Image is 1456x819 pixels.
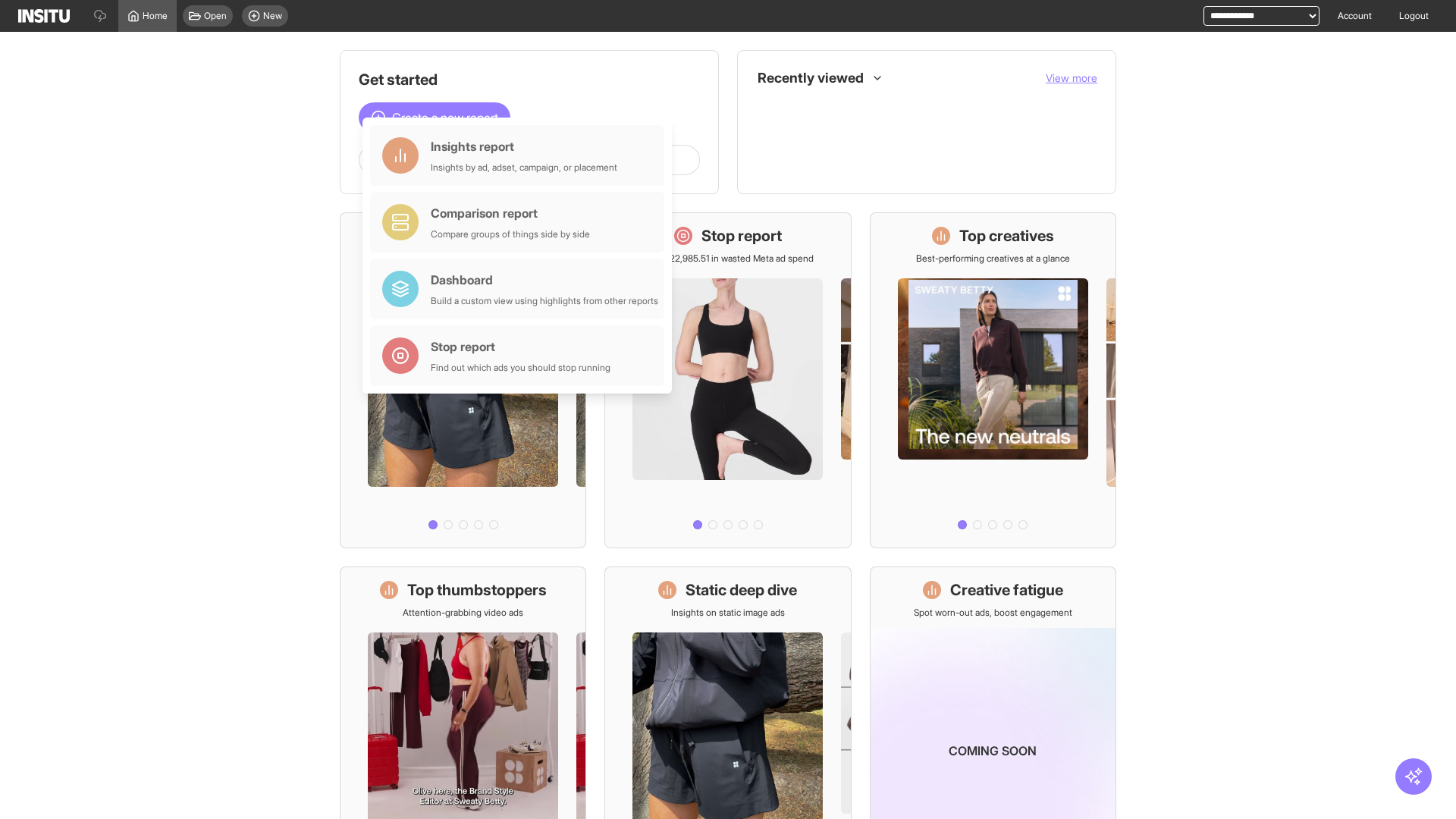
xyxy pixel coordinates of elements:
[789,136,1085,148] span: TikTok Ads
[1046,71,1097,84] span: View more
[671,607,785,619] p: Insights on static image ads
[686,579,797,601] h1: Static deep dive
[870,212,1116,548] a: Top creativesBest-performing creatives at a glance
[642,253,814,265] p: Save £22,985.51 in wasted Meta ad spend
[407,579,547,601] h1: Top thumbstoppers
[959,225,1054,246] h1: Top creatives
[18,9,70,23] img: Logo
[263,10,282,22] span: New
[762,133,780,151] div: Insights
[204,10,227,22] span: Open
[431,228,590,240] div: Compare groups of things side by side
[604,212,851,548] a: Stop reportSave £22,985.51 in wasted Meta ad spend
[143,10,168,22] span: Home
[431,271,658,289] div: Dashboard
[431,337,610,356] div: Stop report
[431,137,617,155] div: Insights report
[789,136,833,148] span: TikTok Ads
[403,607,523,619] p: Attention-grabbing video ads
[431,162,617,174] div: Insights by ad, adset, campaign, or placement
[431,204,590,222] div: Comparison report
[392,108,498,127] span: Create a new report
[359,102,510,133] button: Create a new report
[701,225,782,246] h1: Stop report
[340,212,586,548] a: What's live nowSee all active ads instantly
[1046,71,1097,86] button: View more
[762,99,780,118] div: Insights
[789,102,837,115] span: Placements
[789,102,1085,115] span: Placements
[359,69,700,90] h1: Get started
[431,362,610,374] div: Find out which ads you should stop running
[916,253,1070,265] p: Best-performing creatives at a glance
[431,295,658,307] div: Build a custom view using highlights from other reports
